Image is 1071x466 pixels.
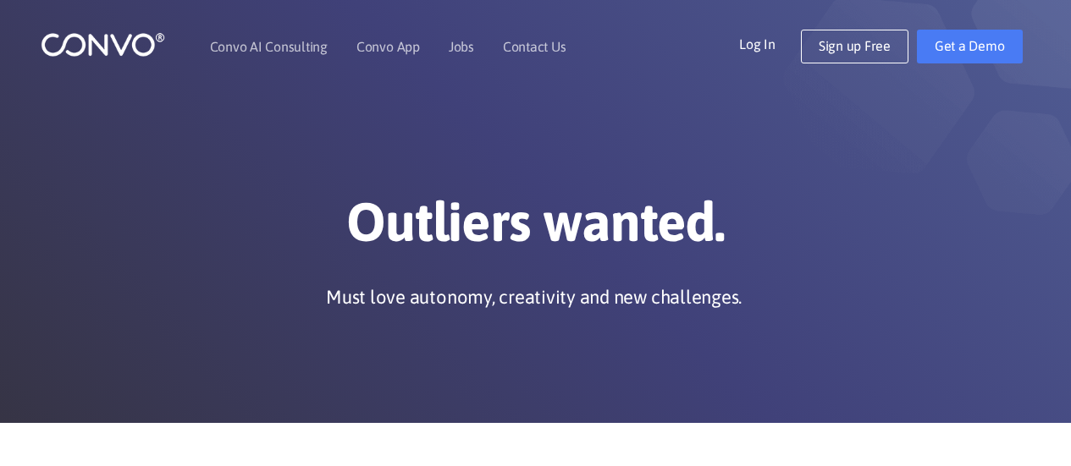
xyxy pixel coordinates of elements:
img: logo_1.png [41,31,165,58]
a: Contact Us [503,40,566,53]
a: Jobs [449,40,474,53]
a: Log In [739,30,801,57]
p: Must love autonomy, creativity and new challenges. [326,284,742,310]
a: Get a Demo [917,30,1023,63]
h1: Outliers wanted. [66,189,1006,267]
a: Convo App [356,40,420,53]
a: Convo AI Consulting [210,40,328,53]
a: Sign up Free [801,30,908,63]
